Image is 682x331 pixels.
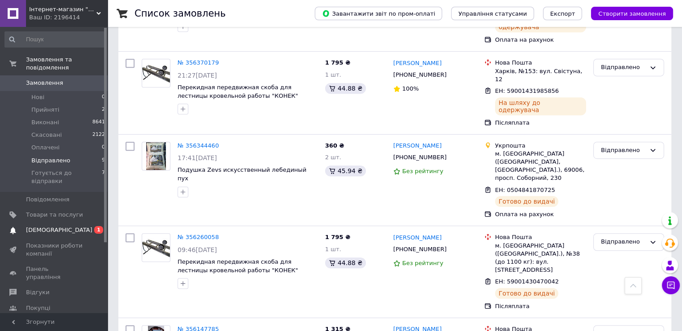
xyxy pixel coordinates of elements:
span: 9 [102,157,105,165]
div: Ваш ID: 2196414 [29,13,108,22]
span: [DEMOGRAPHIC_DATA] [26,226,92,234]
input: Пошук [4,31,106,48]
span: 8641 [92,118,105,126]
span: 2122 [92,131,105,139]
span: Панель управління [26,265,83,281]
span: [PHONE_NUMBER] [393,154,447,161]
div: м. [GEOGRAPHIC_DATA] ([GEOGRAPHIC_DATA].), №38 (до 1100 кг): вул. [STREET_ADDRESS] [495,242,586,274]
img: Фото товару [142,64,170,83]
span: Завантажити звіт по пром-оплаті [322,9,435,17]
span: 360 ₴ [325,142,344,149]
img: Фото товару [146,142,166,170]
a: № 356370179 [178,59,219,66]
div: 44.88 ₴ [325,83,366,94]
a: № 356344460 [178,142,219,149]
span: 1 795 ₴ [325,59,350,66]
div: Відправлено [601,146,646,155]
span: 21:27[DATE] [178,72,217,79]
img: Фото товару [142,238,170,258]
span: 09:46[DATE] [178,246,217,253]
a: № 356260058 [178,234,219,240]
button: Створити замовлення [591,7,673,20]
a: Подушка Zevs искусственный лебединый пух [178,166,306,182]
span: Оплачені [31,144,60,152]
span: 1 шт. [325,71,341,78]
div: Післяплата [495,119,586,127]
span: Експорт [550,10,575,17]
span: Відгуки [26,288,49,296]
span: ЕН: 0504841870725 [495,187,555,193]
button: Експорт [543,7,582,20]
div: Укрпошта [495,142,586,150]
span: Покупці [26,304,50,312]
span: 0 [102,93,105,101]
button: Управління статусами [451,7,534,20]
span: Повідомлення [26,196,70,204]
div: 45.94 ₴ [325,165,366,176]
span: 100% [402,85,419,92]
a: [PERSON_NAME] [393,59,442,68]
span: ЕН: 59001431985856 [495,87,559,94]
span: Управління статусами [458,10,527,17]
a: Перекидная передвижная скоба для лестницы кровельной работы "КОНЕК" [178,84,298,99]
div: Оплата на рахунок [495,36,586,44]
div: Відправлено [601,63,646,72]
a: Фото товару [142,59,170,87]
span: 17:41[DATE] [178,154,217,161]
span: Виконані [31,118,59,126]
div: Готово до видачі [495,196,559,207]
button: Завантажити звіт по пром-оплаті [315,7,442,20]
span: 1 795 ₴ [325,234,350,240]
span: 2 шт. [325,154,341,161]
div: 44.88 ₴ [325,257,366,268]
span: Без рейтингу [402,168,443,174]
span: Прийняті [31,106,59,114]
span: Замовлення та повідомлення [26,56,108,72]
span: 2 [102,106,105,114]
div: Післяплата [495,302,586,310]
div: Нова Пошта [495,233,586,241]
span: Інтернет-магазин "Asti" [29,5,96,13]
span: [PHONE_NUMBER] [393,71,447,78]
a: Фото товару [142,142,170,170]
span: 7 [102,169,105,185]
div: Оплата на рахунок [495,210,586,218]
div: Відправлено [601,237,646,247]
div: Харків, №153: вул. Свістуна, 12 [495,67,586,83]
a: [PERSON_NAME] [393,142,442,150]
span: Показники роботи компанії [26,242,83,258]
div: Нова Пошта [495,59,586,67]
a: Перекидная передвижная скоба для лестницы кровельной работы "КОНЕК" [178,258,298,274]
span: 1 [94,226,103,234]
span: Створити замовлення [598,10,666,17]
span: Товари та послуги [26,211,83,219]
span: Готується до відправки [31,169,102,185]
span: Скасовані [31,131,62,139]
a: Фото товару [142,233,170,262]
span: Замовлення [26,79,63,87]
div: Готово до видачі [495,288,559,299]
span: 1 шт. [325,246,341,253]
span: ЕН: 59001430470042 [495,278,559,285]
button: Чат з покупцем [662,276,680,294]
div: На шляху до одержувача [495,97,586,115]
a: Створити замовлення [582,10,673,17]
a: [PERSON_NAME] [393,234,442,242]
span: Нові [31,93,44,101]
span: Без рейтингу [402,260,443,266]
span: 0 [102,144,105,152]
span: [PHONE_NUMBER] [393,246,447,253]
h1: Список замовлень [135,8,226,19]
span: Відправлено [31,157,70,165]
div: м. [GEOGRAPHIC_DATA] ([GEOGRAPHIC_DATA], [GEOGRAPHIC_DATA].), 69006, просп. Соборний, 230 [495,150,586,183]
